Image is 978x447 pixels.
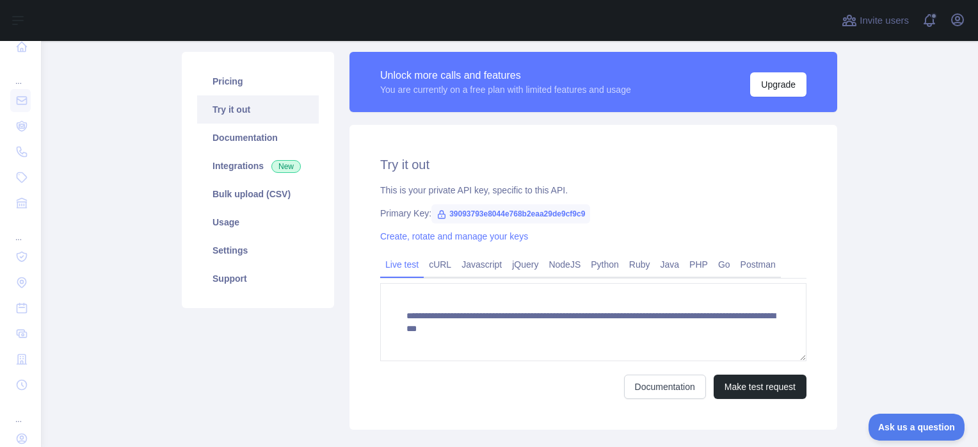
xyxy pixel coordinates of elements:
span: New [271,160,301,173]
a: Javascript [456,254,507,275]
a: Bulk upload (CSV) [197,180,319,208]
a: Integrations New [197,152,319,180]
button: Make test request [714,375,806,399]
a: cURL [424,254,456,275]
div: Unlock more calls and features [380,68,631,83]
div: ... [10,61,31,86]
a: Go [713,254,735,275]
h2: Try it out [380,156,806,174]
div: This is your private API key, specific to this API. [380,184,806,197]
a: Usage [197,208,319,236]
a: Java [655,254,685,275]
div: ... [10,217,31,243]
a: Documentation [624,375,706,399]
span: 39093793e8044e768b2eaa29de9cf9c9 [431,204,590,224]
div: ... [10,399,31,425]
a: NodeJS [543,254,586,275]
button: Upgrade [750,72,806,97]
button: Invite users [839,10,911,31]
a: Try it out [197,95,319,124]
iframe: Toggle Customer Support [869,414,965,441]
a: jQuery [507,254,543,275]
a: Create, rotate and manage your keys [380,231,528,241]
a: Python [586,254,624,275]
div: Primary Key: [380,207,806,220]
a: PHP [684,254,713,275]
a: Pricing [197,67,319,95]
a: Live test [380,254,424,275]
a: Support [197,264,319,293]
div: You are currently on a free plan with limited features and usage [380,83,631,96]
span: Invite users [860,13,909,28]
a: Settings [197,236,319,264]
a: Ruby [624,254,655,275]
a: Postman [735,254,781,275]
a: Documentation [197,124,319,152]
